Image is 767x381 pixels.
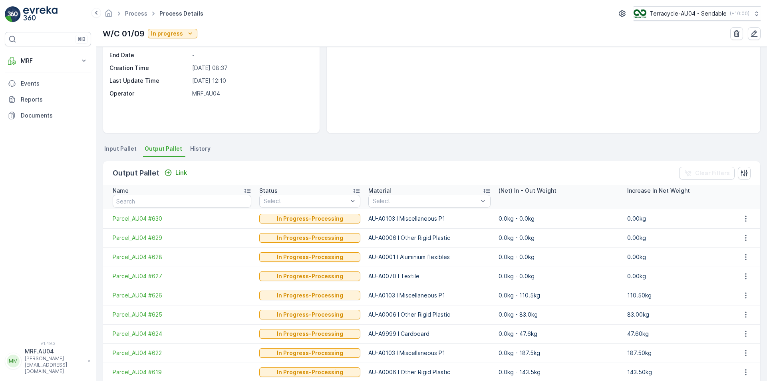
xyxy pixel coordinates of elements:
[113,368,251,376] a: Parcel_AU04 #619
[25,347,84,355] p: MRF.AU04
[113,187,129,195] p: Name
[277,253,343,261] p: In Progress-Processing
[277,330,343,338] p: In Progress-Processing
[277,215,343,223] p: In Progress-Processing
[113,272,251,280] a: Parcel_AU04 #627
[623,247,731,267] td: 0.00kg
[623,343,731,363] td: 187.50kg
[277,291,343,299] p: In Progress-Processing
[277,368,343,376] p: In Progress-Processing
[259,291,360,300] button: In Progress-Processing
[125,10,147,17] a: Process
[145,145,182,153] span: Output Pallet
[5,76,91,92] a: Events
[364,209,495,228] td: AU-A0103 I Miscellaneous P1
[495,209,623,228] td: 0.0kg - 0.0kg
[259,271,360,281] button: In Progress-Processing
[5,347,91,375] button: MMMRF.AU04[PERSON_NAME][EMAIL_ADDRESS][DOMAIN_NAME]
[5,53,91,69] button: MRF
[259,310,360,319] button: In Progress-Processing
[192,64,311,72] p: [DATE] 08:37
[259,233,360,243] button: In Progress-Processing
[650,10,727,18] p: Terracycle-AU04 - Sendable
[113,253,251,261] a: Parcel_AU04 #628
[113,291,251,299] a: Parcel_AU04 #626
[277,234,343,242] p: In Progress-Processing
[21,112,88,120] p: Documents
[259,187,278,195] p: Status
[623,228,731,247] td: 0.00kg
[364,324,495,343] td: AU-A9999 I Cardboard
[109,90,189,98] p: Operator
[259,367,360,377] button: In Progress-Processing
[364,247,495,267] td: AU-A0001 I Aluminium flexibles
[623,324,731,343] td: 47.60kg
[113,215,251,223] a: Parcel_AU04 #630
[364,305,495,324] td: AU-A0006 I Other Rigid Plastic
[103,28,145,40] p: W/C 01/09
[190,145,211,153] span: History
[368,187,391,195] p: Material
[5,92,91,108] a: Reports
[277,349,343,357] p: In Progress-Processing
[113,168,159,179] p: Output Pallet
[634,9,646,18] img: terracycle_logo.png
[259,348,360,358] button: In Progress-Processing
[623,267,731,286] td: 0.00kg
[495,305,623,324] td: 0.0kg - 83.0kg
[364,228,495,247] td: AU-A0006 I Other Rigid Plastic
[192,90,311,98] p: MRF.AU04
[113,234,251,242] a: Parcel_AU04 #629
[192,77,311,85] p: [DATE] 12:10
[23,6,58,22] img: logo_light-DOdMpM7g.png
[109,51,189,59] p: End Date
[113,349,251,357] a: Parcel_AU04 #622
[113,330,251,338] a: Parcel_AU04 #624
[175,169,187,177] p: Link
[623,305,731,324] td: 83.00kg
[277,272,343,280] p: In Progress-Processing
[21,57,75,65] p: MRF
[730,10,749,17] p: ( +10:00 )
[499,187,556,195] p: (Net) In - Out Weight
[373,197,478,205] p: Select
[364,267,495,286] td: AU-A0070 I Textile
[21,96,88,104] p: Reports
[679,167,735,180] button: Clear Filters
[259,329,360,339] button: In Progress-Processing
[158,10,205,18] span: Process Details
[151,30,183,38] p: In progress
[113,311,251,319] a: Parcel_AU04 #625
[77,36,85,42] p: ⌘B
[495,267,623,286] td: 0.0kg - 0.0kg
[695,169,730,177] p: Clear Filters
[104,145,137,153] span: Input Pallet
[259,214,360,223] button: In Progress-Processing
[5,108,91,124] a: Documents
[21,80,88,88] p: Events
[623,209,731,228] td: 0.00kg
[623,286,731,305] td: 110.50kg
[627,187,690,195] p: Increase In Net Weight
[113,195,251,207] input: Search
[192,51,311,59] p: -
[364,286,495,305] td: AU-A0103 I Miscellaneous P1
[495,286,623,305] td: 0.0kg - 110.5kg
[148,29,197,38] button: In progress
[5,341,91,346] span: v 1.49.3
[7,355,20,367] div: MM
[495,324,623,343] td: 0.0kg - 47.6kg
[5,6,21,22] img: logo
[495,247,623,267] td: 0.0kg - 0.0kg
[109,64,189,72] p: Creation Time
[109,77,189,85] p: Last Update Time
[104,12,113,19] a: Homepage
